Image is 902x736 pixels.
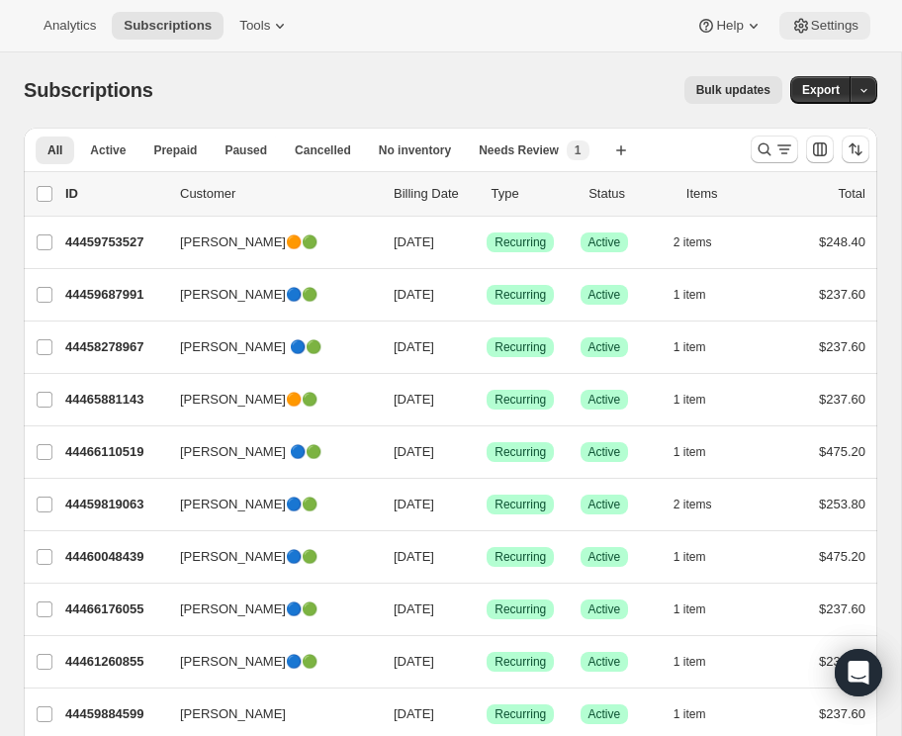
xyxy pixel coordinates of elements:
span: [PERSON_NAME]🟠🟢 [180,390,317,410]
span: 1 item [674,601,706,617]
button: Settings [779,12,870,40]
span: Active [588,234,621,250]
span: All [47,142,62,158]
button: 2 items [674,491,734,518]
span: [DATE] [394,654,434,669]
div: Items [686,184,768,204]
p: 44461260855 [65,652,164,672]
span: Help [716,18,743,34]
p: 44459687991 [65,285,164,305]
div: 44459687991[PERSON_NAME]🔵🟢[DATE]SuccessRecurringSuccessActive1 item$237.60 [65,281,865,309]
button: 1 item [674,281,728,309]
span: Subscriptions [24,79,153,101]
button: Export [790,76,852,104]
span: Active [588,287,621,303]
div: 44465881143[PERSON_NAME]🟠🟢[DATE]SuccessRecurringSuccessActive1 item$237.60 [65,386,865,414]
span: Recurring [495,706,546,722]
span: [PERSON_NAME]🔵🟢 [180,495,317,514]
p: Billing Date [394,184,476,204]
span: Recurring [495,392,546,408]
button: Help [684,12,774,40]
span: Recurring [495,234,546,250]
button: 1 item [674,596,728,623]
span: Recurring [495,549,546,565]
div: 44461260855[PERSON_NAME]🔵🟢[DATE]SuccessRecurringSuccessActive1 item$237.60 [65,648,865,676]
span: Recurring [495,654,546,670]
span: Cancelled [295,142,351,158]
div: 44458278967[PERSON_NAME] 🔵🟢[DATE]SuccessRecurringSuccessActive1 item$237.60 [65,333,865,361]
span: Bulk updates [696,82,770,98]
button: Subscriptions [112,12,224,40]
span: Needs Review [479,142,559,158]
span: $237.60 [819,339,865,354]
p: 44459753527 [65,232,164,252]
span: Active [588,339,621,355]
span: [DATE] [394,392,434,407]
span: Recurring [495,601,546,617]
div: 44459819063[PERSON_NAME]🔵🟢[DATE]SuccessRecurringSuccessActive2 items$253.80 [65,491,865,518]
span: $475.20 [819,549,865,564]
span: 1 item [674,339,706,355]
button: [PERSON_NAME] 🔵🟢 [168,436,366,468]
button: [PERSON_NAME]🔵🟢 [168,489,366,520]
span: Tools [239,18,270,34]
button: 2 items [674,229,734,256]
span: [PERSON_NAME] 🔵🟢 [180,337,321,357]
p: 44460048439 [65,547,164,567]
span: [DATE] [394,287,434,302]
button: 1 item [674,386,728,414]
p: 44459819063 [65,495,164,514]
button: [PERSON_NAME]🔵🟢 [168,541,366,573]
div: 44459753527[PERSON_NAME]🟠🟢[DATE]SuccessRecurringSuccessActive2 items$248.40 [65,229,865,256]
span: Export [802,82,840,98]
span: Analytics [44,18,96,34]
span: [DATE] [394,601,434,616]
span: $237.60 [819,706,865,721]
span: [PERSON_NAME] 🔵🟢 [180,442,321,462]
p: 44465881143 [65,390,164,410]
button: Customize table column order and visibility [806,136,834,163]
span: [PERSON_NAME]🔵🟢 [180,285,317,305]
button: Search and filter results [751,136,798,163]
div: 44466110519[PERSON_NAME] 🔵🟢[DATE]SuccessRecurringSuccessActive1 item$475.20 [65,438,865,466]
span: Paused [225,142,267,158]
span: Recurring [495,444,546,460]
p: Status [588,184,671,204]
button: 1 item [674,700,728,728]
button: [PERSON_NAME]🔵🟢 [168,646,366,678]
button: Bulk updates [684,76,782,104]
span: [PERSON_NAME] [180,704,286,724]
p: Total [839,184,865,204]
button: 1 item [674,438,728,466]
div: 44459884599[PERSON_NAME][DATE]SuccessRecurringSuccessActive1 item$237.60 [65,700,865,728]
span: Recurring [495,339,546,355]
span: Subscriptions [124,18,212,34]
button: [PERSON_NAME] 🔵🟢 [168,331,366,363]
span: $237.60 [819,601,865,616]
div: 44460048439[PERSON_NAME]🔵🟢[DATE]SuccessRecurringSuccessActive1 item$475.20 [65,543,865,571]
span: Active [588,444,621,460]
button: [PERSON_NAME] [168,698,366,730]
p: 44466176055 [65,599,164,619]
button: Analytics [32,12,108,40]
span: Active [588,706,621,722]
span: Active [588,654,621,670]
div: IDCustomerBilling DateTypeStatusItemsTotal [65,184,865,204]
span: [PERSON_NAME]🔵🟢 [180,652,317,672]
span: [DATE] [394,706,434,721]
span: Recurring [495,287,546,303]
div: Type [492,184,574,204]
button: Create new view [605,137,637,164]
button: 1 item [674,333,728,361]
p: 44459884599 [65,704,164,724]
button: 1 item [674,648,728,676]
span: $237.60 [819,392,865,407]
button: [PERSON_NAME]🔵🟢 [168,594,366,625]
span: $475.20 [819,444,865,459]
span: [DATE] [394,497,434,511]
span: Active [588,392,621,408]
span: $253.80 [819,497,865,511]
span: [PERSON_NAME]🔵🟢 [180,599,317,619]
span: [DATE] [394,339,434,354]
span: 1 item [674,549,706,565]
